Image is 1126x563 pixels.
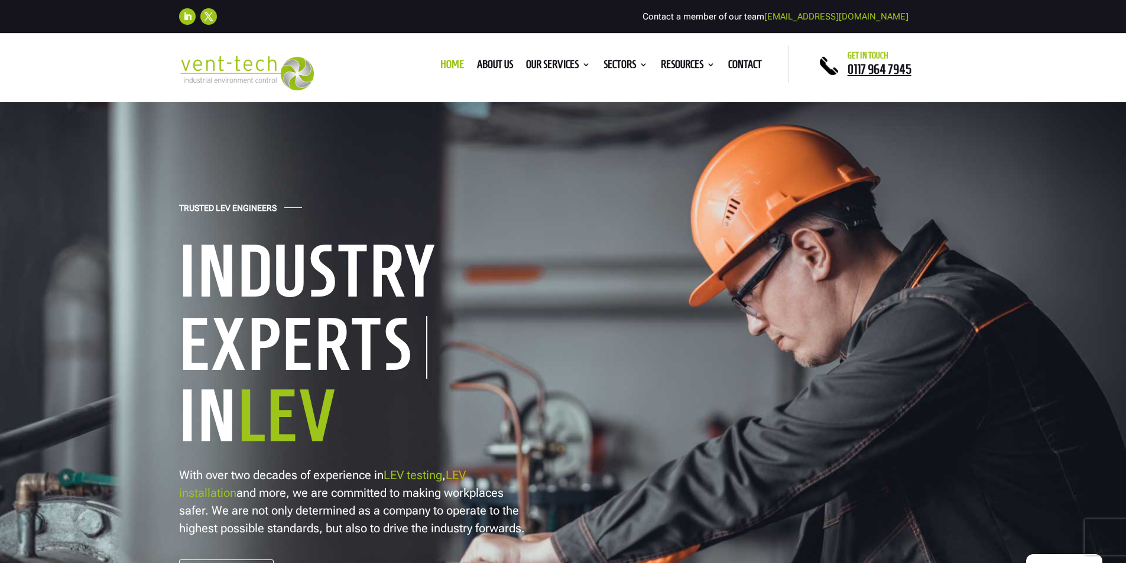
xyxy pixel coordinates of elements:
a: Contact [728,60,762,73]
img: 2023-09-27T08_35_16.549ZVENT-TECH---Clear-background [179,56,314,90]
a: Home [440,60,464,73]
h4: Trusted LEV Engineers [179,203,277,219]
h1: In [179,379,546,459]
a: 0117 964 7945 [848,62,921,76]
a: [EMAIL_ADDRESS][DOMAIN_NAME] [764,11,908,22]
a: LEV testing [384,468,442,482]
span: Get in touch [848,51,888,60]
a: Our Services [526,60,590,73]
a: Follow on LinkedIn [179,8,196,25]
h1: Industry [179,234,546,314]
span: Contact a member of our team [642,11,908,22]
a: About us [477,60,513,73]
a: Resources [661,60,715,73]
a: Sectors [603,60,648,73]
span: LEV [238,377,338,454]
p: With over two decades of experience in , and more, we are committed to making workplaces safer. W... [179,466,528,537]
a: Follow on X [200,8,217,25]
a: LEV installation [179,468,466,500]
h1: Experts [179,316,427,379]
